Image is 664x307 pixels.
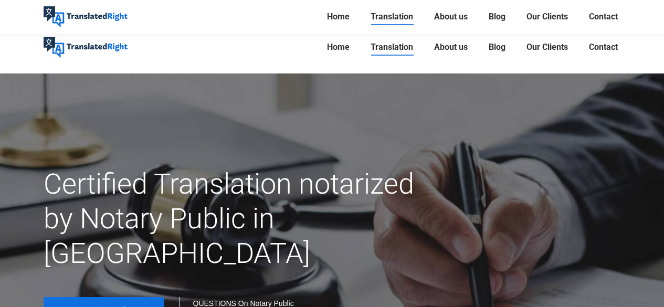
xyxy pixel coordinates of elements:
[526,12,568,22] span: Our Clients
[371,42,413,52] span: Translation
[486,30,509,64] a: Blog
[489,12,505,22] span: Blog
[324,9,353,24] a: Home
[327,12,350,22] span: Home
[371,12,413,22] span: Translation
[431,9,471,24] a: About us
[586,9,621,24] a: Contact
[367,30,416,64] a: Translation
[486,9,509,24] a: Blog
[327,42,350,52] span: Home
[589,42,618,52] span: Contact
[523,9,571,24] a: Our Clients
[434,12,468,22] span: About us
[431,30,471,64] a: About us
[489,42,505,52] span: Blog
[324,30,353,64] a: Home
[44,167,423,271] h1: Certified Translation notarized by Notary Public in [GEOGRAPHIC_DATA]
[434,42,468,52] span: About us
[589,12,618,22] span: Contact
[44,37,128,58] img: Translated Right
[526,42,568,52] span: Our Clients
[523,30,571,64] a: Our Clients
[367,9,416,24] a: Translation
[44,6,128,27] img: Translated Right
[586,30,621,64] a: Contact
